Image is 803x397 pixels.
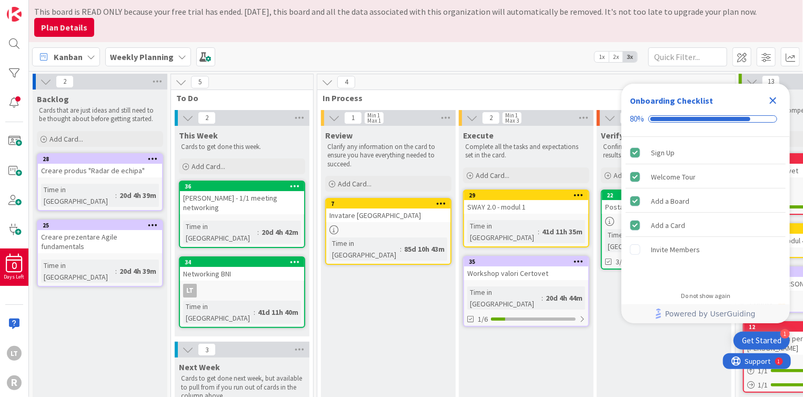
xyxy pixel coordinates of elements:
[55,4,57,13] div: 1
[255,306,301,318] div: 41d 11h 40m
[327,143,449,168] p: Clarify any information on the card to ensure you have everything needed to succeed.
[621,137,790,285] div: Checklist items
[43,155,162,163] div: 28
[323,93,722,103] span: In Process
[38,221,162,230] div: 25
[614,171,647,180] span: Add Card...
[543,292,585,304] div: 20d 4h 44m
[325,130,353,141] span: Review
[626,214,786,237] div: Add a Card is complete.
[41,260,115,283] div: Time in [GEOGRAPHIC_DATA]
[602,191,726,200] div: 22
[651,146,675,159] div: Sign Up
[651,195,689,207] div: Add a Board
[34,5,782,18] div: This board is READ ONLY because your free trial has ended. [DATE], this board and all the data as...
[7,375,22,390] div: R
[12,262,17,270] span: 0
[605,229,676,252] div: Time in [GEOGRAPHIC_DATA]
[257,226,259,238] span: :
[469,192,588,199] div: 29
[400,243,401,255] span: :
[469,258,588,265] div: 35
[180,191,304,214] div: [PERSON_NAME] - 1/1 meeting networking
[734,332,790,350] div: Open Get Started checklist, remaining modules: 1
[191,76,209,88] span: 5
[595,52,609,62] span: 1x
[326,199,450,222] div: 7Invatare [GEOGRAPHIC_DATA]
[192,162,225,171] span: Add Card...
[620,112,638,124] span: 1
[538,226,539,237] span: :
[541,292,543,304] span: :
[623,52,637,62] span: 3x
[179,181,305,248] a: 36[PERSON_NAME] - 1/1 meeting networkingTime in [GEOGRAPHIC_DATA]:20d 4h 42m
[630,114,781,124] div: Checklist progress: 80%
[117,265,159,277] div: 20d 4h 39m
[37,153,163,211] a: 28Creare produs "Radar de echipa"Time in [GEOGRAPHIC_DATA]:20d 4h 39m
[464,257,588,280] div: 35Workshop valori Certovet
[43,222,162,229] div: 25
[467,286,541,310] div: Time in [GEOGRAPHIC_DATA]
[651,243,700,256] div: Invite Members
[329,237,400,261] div: Time in [GEOGRAPHIC_DATA]
[621,304,790,323] div: Footer
[38,154,162,177] div: 28Creare produs "Radar de echipa"
[7,7,22,22] img: Visit kanbanzone.com
[115,265,117,277] span: :
[176,93,300,103] span: To Do
[367,113,380,118] div: Min 1
[338,179,372,188] span: Add Card...
[34,18,94,37] button: Plan Details
[627,304,785,323] a: Powered by UserGuiding
[183,284,197,297] div: LT
[185,259,304,266] div: 34
[183,221,257,244] div: Time in [GEOGRAPHIC_DATA]
[626,141,786,164] div: Sign Up is complete.
[179,256,305,328] a: 34Networking BNILTTime in [GEOGRAPHIC_DATA]:41d 11h 40m
[602,200,726,214] div: Postari LinkedIn
[337,76,355,88] span: 4
[601,190,727,270] a: 22Postari LinkedInTime in [GEOGRAPHIC_DATA]:21d 10h 17m3/4
[41,184,115,207] div: Time in [GEOGRAPHIC_DATA]
[621,84,790,323] div: Checklist Container
[762,75,780,88] span: 13
[630,94,713,107] div: Onboarding Checklist
[464,200,588,214] div: SWAY 2.0 - modul 1
[180,257,304,267] div: 34
[464,191,588,200] div: 29
[37,220,163,287] a: 25Creare prezentare Agile fundamentalsTime in [GEOGRAPHIC_DATA]:20d 4h 39m
[758,365,768,376] span: 1 / 1
[463,190,589,247] a: 29SWAY 2.0 - modul 1Time in [GEOGRAPHIC_DATA]:41d 11h 35m
[601,130,624,141] span: Verify
[7,346,22,361] div: LT
[478,314,488,325] span: 1/6
[38,230,162,253] div: Creare prezentare Agile fundamentals
[110,52,174,62] b: Weekly Planning
[56,75,74,88] span: 2
[780,329,790,339] div: 1
[482,112,500,124] span: 2
[742,335,781,346] div: Get Started
[476,171,509,180] span: Add Card...
[607,192,726,199] div: 22
[38,154,162,164] div: 28
[616,256,626,267] span: 3/4
[180,257,304,281] div: 34Networking BNI
[648,47,727,66] input: Quick Filter...
[464,257,588,266] div: 35
[37,94,69,104] span: Backlog
[465,143,587,160] p: Complete all the tasks and expectations set in the card.
[505,113,518,118] div: Min 1
[180,284,304,297] div: LT
[609,52,623,62] span: 2x
[603,143,725,160] p: Confirm that you achieved the expected results from this card.
[54,51,83,63] span: Kanban
[179,362,220,372] span: Next Week
[181,143,303,151] p: Cards to get done this week.
[401,243,447,255] div: 85d 10h 43m
[505,118,519,123] div: Max 3
[651,171,696,183] div: Welcome Tour
[463,130,494,141] span: Execute
[39,106,161,124] p: Cards that are just ideas and still need to be thought about before getting started.
[254,306,255,318] span: :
